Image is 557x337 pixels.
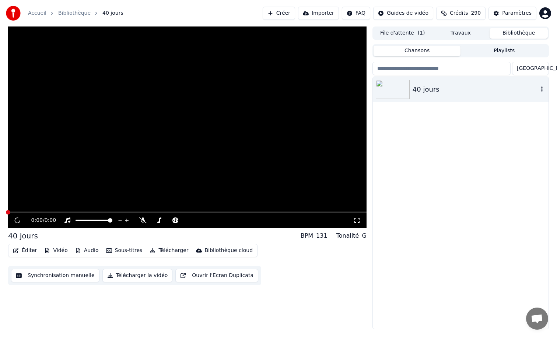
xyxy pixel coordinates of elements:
button: File d'attente [374,28,432,39]
button: Paramètres [488,7,536,20]
span: 290 [471,10,481,17]
button: Télécharger [147,245,191,256]
img: youka [6,6,21,21]
button: FAQ [342,7,370,20]
span: 0:00 [45,217,56,224]
button: Ouvrir l'Ecran Duplicata [175,269,258,282]
button: Importer [298,7,339,20]
div: / [31,217,49,224]
button: Sous-titres [103,245,146,256]
div: Tonalité [336,231,359,240]
a: Bibliothèque [58,10,91,17]
div: G [362,231,366,240]
button: Bibliothèque [490,28,548,39]
button: Audio [72,245,102,256]
div: 40 jours [413,84,538,95]
button: Chansons [374,46,461,56]
button: Playlists [460,46,548,56]
span: 0:00 [31,217,43,224]
div: 40 jours [8,231,38,241]
div: Paramètres [502,10,532,17]
span: 40 jours [102,10,123,17]
button: Travaux [432,28,490,39]
div: Bibliothèque cloud [205,247,253,254]
button: Guides de vidéo [373,7,433,20]
button: Vidéo [41,245,70,256]
span: Crédits [450,10,468,17]
div: 131 [316,231,327,240]
nav: breadcrumb [28,10,123,17]
button: Télécharger la vidéo [102,269,173,282]
button: Éditer [10,245,40,256]
button: Synchronisation manuelle [11,269,99,282]
button: Crédits290 [436,7,486,20]
button: Créer [263,7,295,20]
span: ( 1 ) [418,29,425,37]
a: Accueil [28,10,46,17]
a: Ouvrir le chat [526,308,548,330]
div: BPM [301,231,313,240]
